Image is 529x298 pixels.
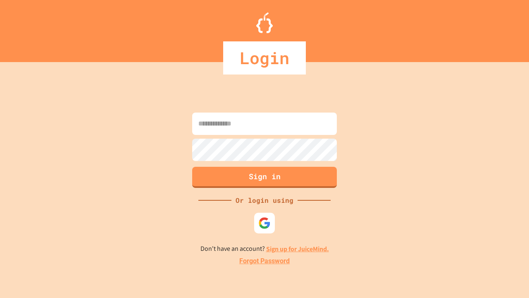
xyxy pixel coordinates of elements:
[231,195,298,205] div: Or login using
[256,12,273,33] img: Logo.svg
[192,167,337,188] button: Sign in
[200,244,329,254] p: Don't have an account?
[223,41,306,74] div: Login
[258,217,271,229] img: google-icon.svg
[266,245,329,253] a: Sign up for JuiceMind.
[239,256,290,266] a: Forgot Password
